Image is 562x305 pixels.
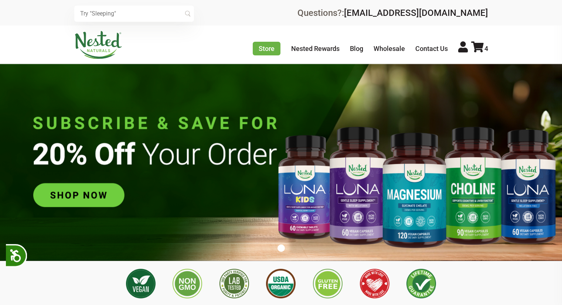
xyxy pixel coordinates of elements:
[374,45,405,52] a: Wholesale
[74,31,122,59] img: Nested Naturals
[415,45,448,52] a: Contact Us
[313,269,343,298] img: Gluten Free
[471,45,488,52] a: 4
[406,269,436,298] img: Lifetime Guarantee
[126,269,156,298] img: Vegan
[277,244,285,252] button: 1 of 1
[173,269,202,298] img: Non GMO
[484,45,488,52] span: 4
[350,45,363,52] a: Blog
[297,8,488,17] div: Questions?:
[266,269,296,298] img: USDA Organic
[219,269,249,298] img: 3rd Party Lab Tested
[74,6,194,22] input: Try "Sleeping"
[344,8,488,18] a: [EMAIL_ADDRESS][DOMAIN_NAME]
[291,45,340,52] a: Nested Rewards
[253,42,280,55] a: Store
[360,269,389,298] img: Made with Love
